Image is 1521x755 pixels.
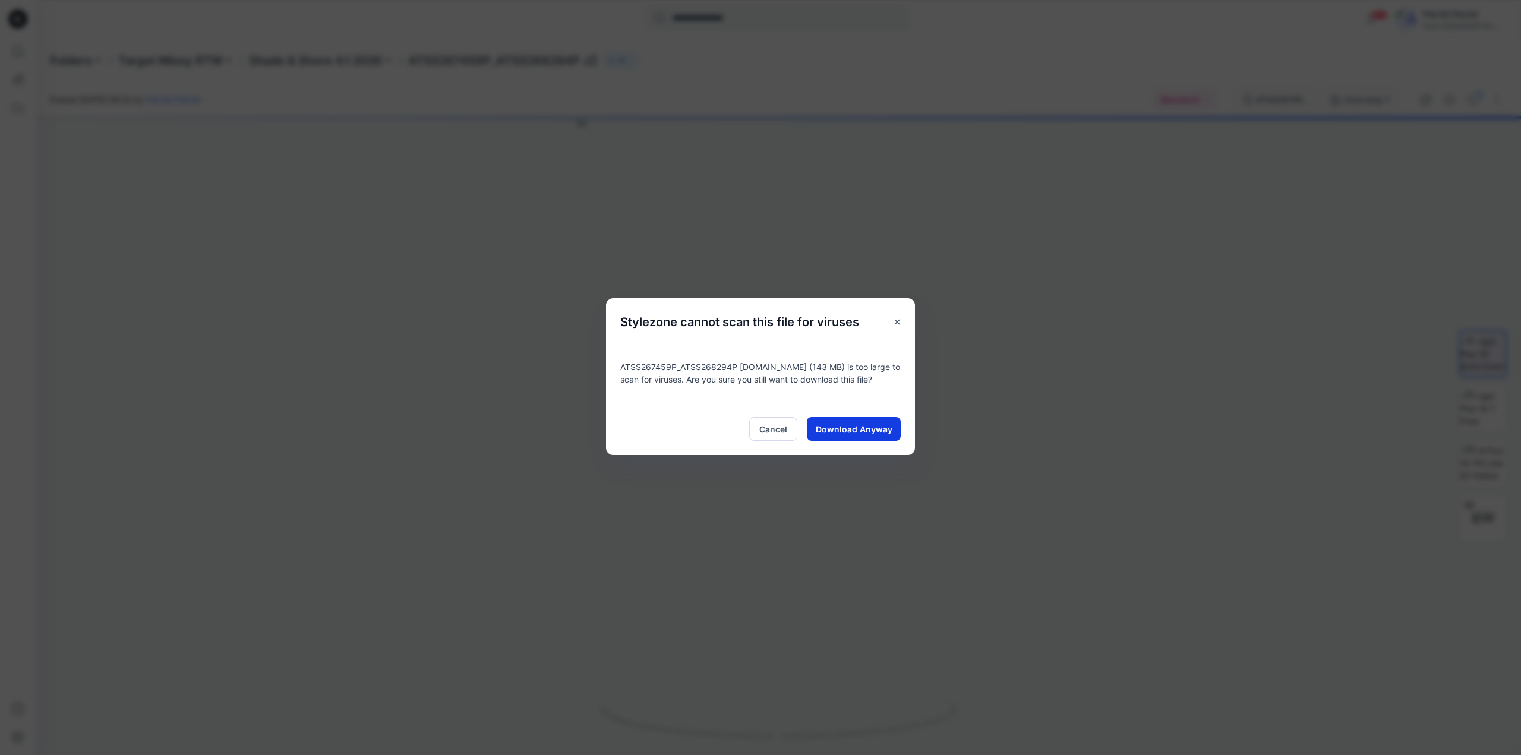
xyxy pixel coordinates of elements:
[759,423,787,435] span: Cancel
[816,423,892,435] span: Download Anyway
[749,417,797,441] button: Cancel
[886,311,908,333] button: Close
[807,417,901,441] button: Download Anyway
[606,346,915,403] div: ATSS267459P_ATSS268294P [DOMAIN_NAME] (143 MB) is too large to scan for viruses. Are you sure you...
[606,298,873,346] h5: Stylezone cannot scan this file for viruses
